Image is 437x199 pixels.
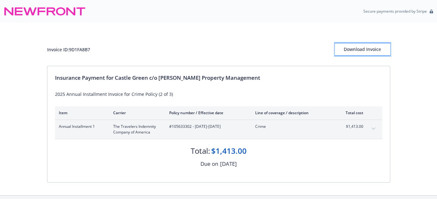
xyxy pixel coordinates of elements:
span: #105633302 - [DATE]-[DATE] [169,124,245,129]
div: 2025 Annual Installment Invoice for Crime Policy (2 of 3) [55,91,382,97]
div: Carrier [113,110,159,115]
span: Crime [255,124,329,129]
div: Policy number / Effective date [169,110,245,115]
span: The Travelers Indemnity Company of America [113,124,159,135]
div: Total: [191,146,210,156]
p: Secure payments provided by Stripe [363,9,427,14]
div: Total cost [340,110,363,115]
div: Insurance Payment for Castle Green c/o [PERSON_NAME] Property Management [55,74,382,82]
div: Item [59,110,103,115]
div: Invoice ID: 9D1FA8B7 [47,46,90,53]
div: [DATE] [220,160,237,168]
div: Annual Installment 1The Travelers Indemnity Company of America#105633302 - [DATE]-[DATE]Crime$1,4... [55,120,382,139]
span: Annual Installment 1 [59,124,103,129]
span: $1,413.00 [340,124,363,129]
button: expand content [368,124,379,134]
div: Line of coverage / description [255,110,329,115]
div: $1,413.00 [211,146,247,156]
button: Download Invoice [335,43,390,56]
div: Download Invoice [335,43,390,55]
div: Due on [200,160,218,168]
